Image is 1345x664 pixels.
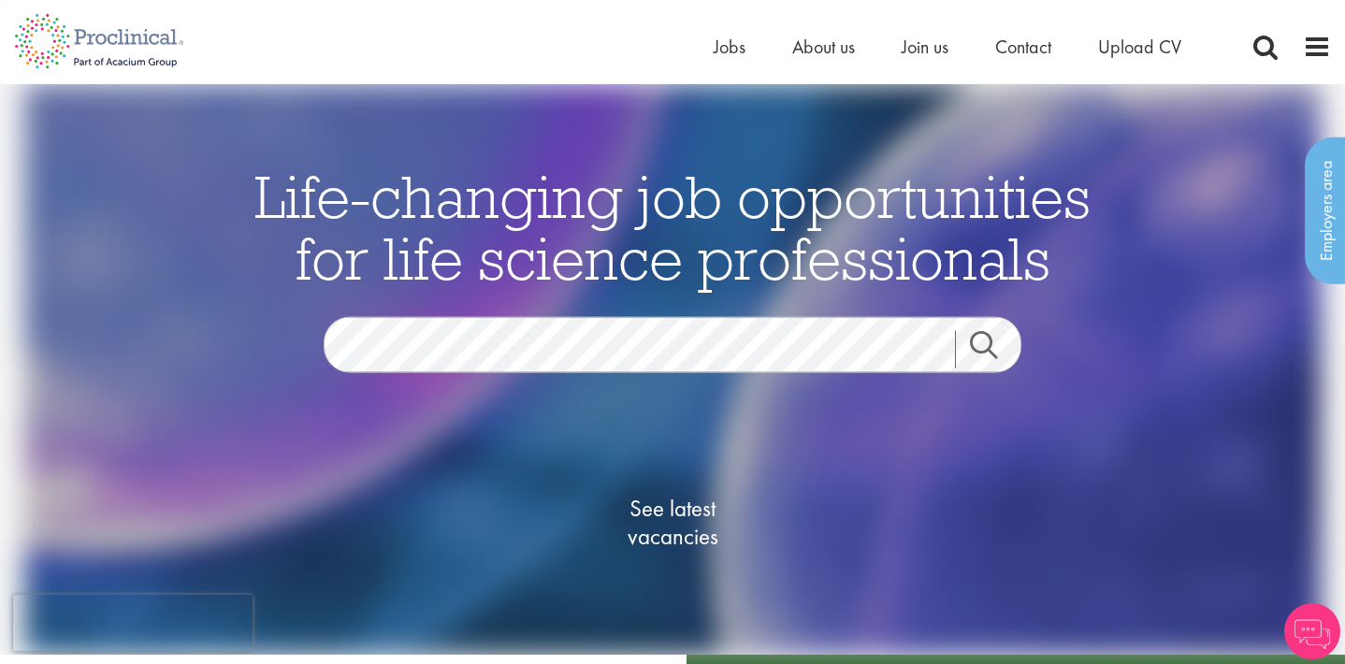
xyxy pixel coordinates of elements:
a: Jobs [714,35,745,59]
span: Life-changing job opportunities for life science professionals [254,158,1091,295]
a: About us [792,35,855,59]
img: Chatbot [1284,603,1340,659]
span: See latest vacancies [579,494,766,550]
img: candidate home [24,84,1321,655]
iframe: reCAPTCHA [13,595,253,651]
a: Job search submit button [955,330,1035,368]
a: Contact [995,35,1051,59]
a: See latestvacancies [579,419,766,625]
a: Join us [902,35,948,59]
a: Upload CV [1098,35,1181,59]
